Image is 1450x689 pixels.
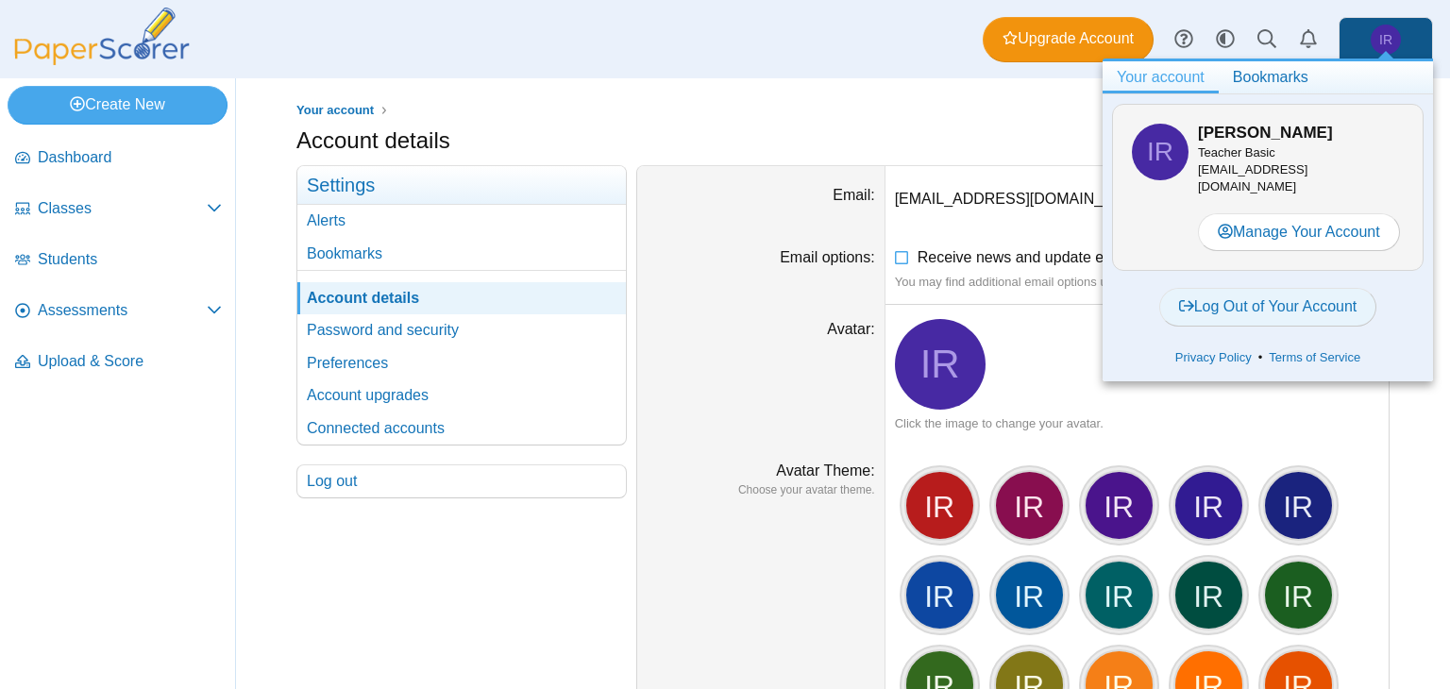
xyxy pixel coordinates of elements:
span: Assessments [38,300,207,321]
a: Bookmarks [1219,61,1323,93]
h3: Settings [297,166,626,205]
h3: [PERSON_NAME] [1198,122,1404,144]
label: Email options [780,249,875,265]
a: Isabella Rankin [895,319,986,410]
div: IR [994,560,1065,630]
dfn: Choose your avatar theme. [647,482,875,498]
a: Alerts [297,205,626,237]
div: IR [994,470,1065,541]
span: Upgrade Account [1003,28,1134,49]
span: Upload & Score [38,351,222,372]
a: Connected accounts [297,412,626,445]
span: Isabella Rankin [1132,124,1189,180]
label: Avatar [827,321,874,337]
span: Isabella Rankin [1371,25,1401,55]
div: IR [1173,470,1244,541]
a: Create New [8,86,228,124]
a: Bookmarks [297,238,626,270]
a: Upload & Score [8,340,229,385]
span: Students [38,249,222,270]
div: IR [904,560,975,630]
a: Preferences [297,347,626,379]
div: IR [1263,470,1334,541]
span: Isabella Rankin [920,344,960,384]
a: Log Out of Your Account [1159,288,1377,326]
a: Students [8,238,229,283]
a: Alerts [1288,19,1329,60]
a: Your account [292,99,379,123]
a: Terms of Service [1262,348,1367,367]
div: IR [1084,470,1155,541]
a: Log out [297,465,626,497]
div: IR [1084,560,1155,630]
a: Password and security [297,314,626,346]
a: Dashboard [8,136,229,181]
a: Privacy Policy [1169,348,1258,367]
a: PaperScorer [8,52,196,68]
span: Receive news and update emails [918,249,1139,265]
a: Your account [1103,61,1219,93]
h1: Account details [296,125,450,157]
a: Account upgrades [297,379,626,412]
span: Teacher Basic [1198,145,1275,160]
a: Isabella Rankin [1339,17,1433,62]
span: Isabella Rankin [1147,139,1173,165]
dd: [EMAIL_ADDRESS][DOMAIN_NAME] [885,166,1389,232]
div: IR [1173,560,1244,630]
label: Avatar Theme [776,462,874,479]
div: [EMAIL_ADDRESS][DOMAIN_NAME] [1198,144,1404,196]
a: Assessments [8,289,229,334]
div: • [1112,344,1424,372]
div: Click the image to change your avatar. [895,415,1379,432]
a: Upgrade Account [983,17,1154,62]
a: Manage Your Account [1198,213,1400,251]
div: IR [904,470,975,541]
span: Your account [296,103,374,117]
a: Classes [8,187,229,232]
label: Email [833,187,874,203]
img: PaperScorer [8,8,196,65]
span: Classes [38,198,207,219]
a: Account details [297,282,626,314]
span: Isabella Rankin [1379,33,1392,46]
span: Dashboard [38,147,222,168]
div: You may find additional email options under . [895,274,1379,291]
div: IR [1263,560,1334,630]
